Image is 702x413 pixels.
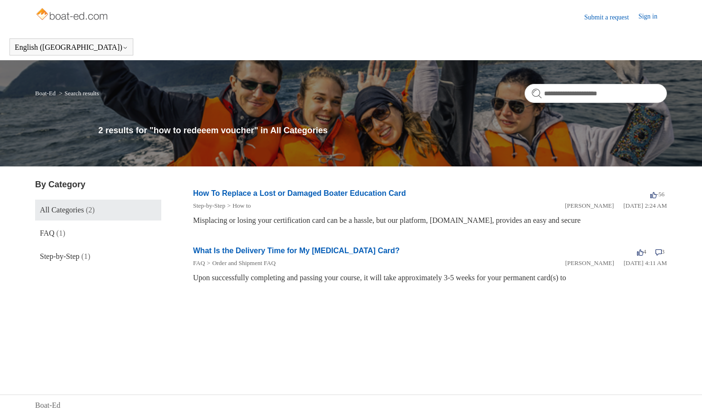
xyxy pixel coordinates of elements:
[193,272,667,284] div: Upon successfully completing and passing your course, it will take approximately 3-5 weeks for yo...
[193,247,400,255] a: What Is the Delivery Time for My [MEDICAL_DATA] Card?
[35,200,161,220] a: All Categories (2)
[193,258,205,268] li: FAQ
[40,252,80,260] span: Step-by-Step
[35,90,55,97] a: Boat-Ed
[525,84,667,103] input: Search
[35,178,161,191] h3: By Category
[565,258,614,268] li: [PERSON_NAME]
[637,248,647,255] span: 4
[35,90,57,97] li: Boat-Ed
[35,223,161,244] a: FAQ (1)
[193,189,406,197] a: How To Replace a Lost or Damaged Boater Education Card
[656,248,665,255] span: 3
[35,6,111,25] img: Boat-Ed Help Center home page
[225,201,251,211] li: How to
[15,43,128,52] button: English ([GEOGRAPHIC_DATA])
[212,259,276,266] a: Order and Shipment FAQ
[565,201,614,211] li: [PERSON_NAME]
[57,90,99,97] li: Search results
[670,381,695,406] div: Live chat
[193,202,225,209] a: Step-by-Step
[82,252,91,260] span: (1)
[623,202,667,209] time: 03/11/2022, 02:24
[35,400,60,411] a: Boat-Ed
[205,258,276,268] li: Order and Shipment FAQ
[98,124,667,137] h1: 2 results for "how to redeeem voucher" in All Categories
[624,259,667,266] time: 03/14/2022, 04:11
[232,202,251,209] a: How to
[35,246,161,267] a: Step-by-Step (1)
[584,12,638,22] a: Submit a request
[193,201,225,211] li: Step-by-Step
[86,206,95,214] span: (2)
[40,206,84,214] span: All Categories
[40,229,55,237] span: FAQ
[56,229,65,237] span: (1)
[638,11,667,23] a: Sign in
[193,215,667,226] div: Misplacing or losing your certification card can be a hassle, but our platform, [DOMAIN_NAME], pr...
[193,259,205,266] a: FAQ
[650,191,665,198] span: -56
